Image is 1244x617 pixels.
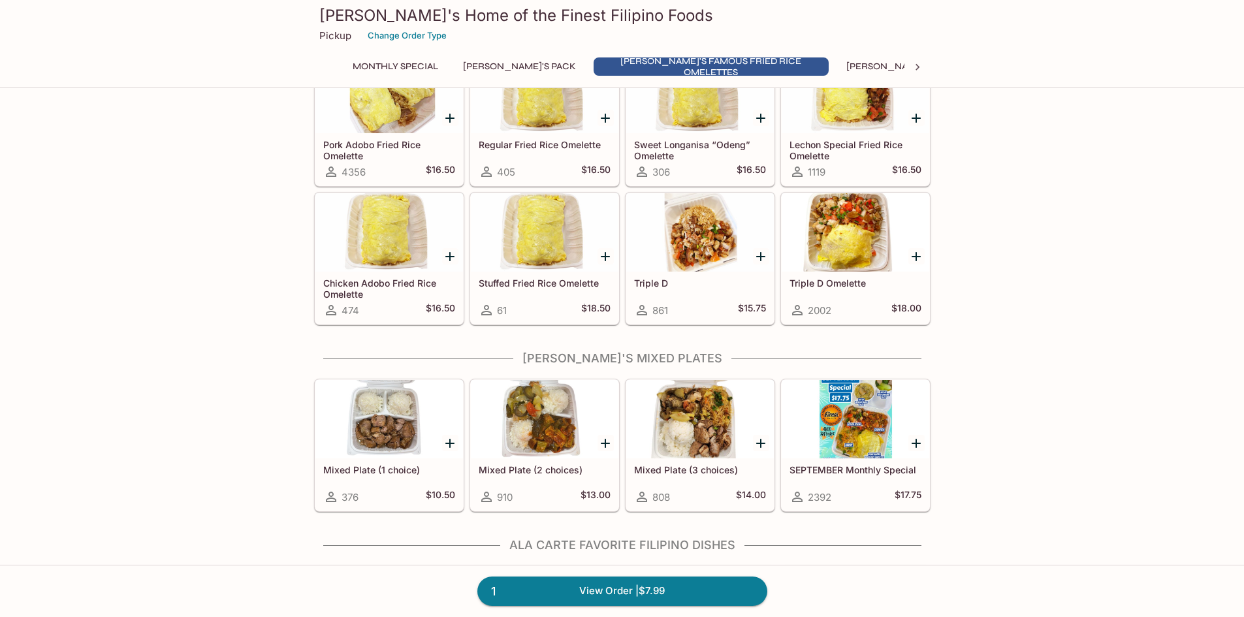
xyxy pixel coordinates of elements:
[426,164,455,180] h5: $16.50
[789,277,921,289] h5: Triple D Omelette
[314,538,931,552] h4: Ala Carte Favorite Filipino Dishes
[895,489,921,505] h5: $17.75
[479,464,611,475] h5: Mixed Plate (2 choices)
[470,193,619,324] a: Stuffed Fried Rice Omelette61$18.50
[891,302,921,318] h5: $18.00
[598,110,614,126] button: Add Regular Fried Rice Omelette
[808,491,831,503] span: 2392
[342,304,359,317] span: 474
[808,304,831,317] span: 2002
[315,379,464,511] a: Mixed Plate (1 choice)376$10.50
[626,193,774,324] a: Triple D861$15.75
[342,166,366,178] span: 4356
[789,464,921,475] h5: SEPTEMBER Monthly Special
[634,464,766,475] h5: Mixed Plate (3 choices)
[479,139,611,150] h5: Regular Fried Rice Omelette
[442,248,458,264] button: Add Chicken Adobo Fried Rice Omelette
[497,491,513,503] span: 910
[581,489,611,505] h5: $13.00
[315,55,463,133] div: Pork Adobo Fried Rice Omelette
[442,110,458,126] button: Add Pork Adobo Fried Rice Omelette
[738,302,766,318] h5: $15.75
[477,577,767,605] a: 1View Order |$7.99
[781,379,930,511] a: SEPTEMBER Monthly Special2392$17.75
[323,139,455,161] h5: Pork Adobo Fried Rice Omelette
[782,55,929,133] div: Lechon Special Fried Rice Omelette
[652,491,670,503] span: 808
[808,166,825,178] span: 1119
[652,304,668,317] span: 861
[908,248,925,264] button: Add Triple D Omelette
[736,489,766,505] h5: $14.00
[737,164,766,180] h5: $16.50
[426,489,455,505] h5: $10.50
[315,193,464,324] a: Chicken Adobo Fried Rice Omelette474$16.50
[479,277,611,289] h5: Stuffed Fried Rice Omelette
[581,164,611,180] h5: $16.50
[315,54,464,186] a: Pork Adobo Fried Rice Omelette4356$16.50
[626,379,774,511] a: Mixed Plate (3 choices)808$14.00
[319,29,351,42] p: Pickup
[781,193,930,324] a: Triple D Omelette2002$18.00
[626,55,774,133] div: Sweet Longanisa “Odeng” Omelette
[634,139,766,161] h5: Sweet Longanisa “Odeng” Omelette
[323,277,455,299] h5: Chicken Adobo Fried Rice Omelette
[839,57,1006,76] button: [PERSON_NAME]'s Mixed Plates
[634,277,766,289] h5: Triple D
[497,166,515,178] span: 405
[908,435,925,451] button: Add SEPTEMBER Monthly Special
[789,139,921,161] h5: Lechon Special Fried Rice Omelette
[652,166,670,178] span: 306
[470,54,619,186] a: Regular Fried Rice Omelette405$16.50
[342,491,359,503] span: 376
[908,110,925,126] button: Add Lechon Special Fried Rice Omelette
[362,25,453,46] button: Change Order Type
[753,248,769,264] button: Add Triple D
[315,193,463,272] div: Chicken Adobo Fried Rice Omelette
[753,435,769,451] button: Add Mixed Plate (3 choices)
[345,57,445,76] button: Monthly Special
[892,164,921,180] h5: $16.50
[471,55,618,133] div: Regular Fried Rice Omelette
[470,379,619,511] a: Mixed Plate (2 choices)910$13.00
[483,582,503,601] span: 1
[782,380,929,458] div: SEPTEMBER Monthly Special
[626,380,774,458] div: Mixed Plate (3 choices)
[319,5,925,25] h3: [PERSON_NAME]'s Home of the Finest Filipino Foods
[626,54,774,186] a: Sweet Longanisa “Odeng” Omelette306$16.50
[442,435,458,451] button: Add Mixed Plate (1 choice)
[497,304,507,317] span: 61
[781,54,930,186] a: Lechon Special Fried Rice Omelette1119$16.50
[594,57,829,76] button: [PERSON_NAME]'s Famous Fried Rice Omelettes
[426,302,455,318] h5: $16.50
[598,248,614,264] button: Add Stuffed Fried Rice Omelette
[598,435,614,451] button: Add Mixed Plate (2 choices)
[626,193,774,272] div: Triple D
[753,110,769,126] button: Add Sweet Longanisa “Odeng” Omelette
[782,193,929,272] div: Triple D Omelette
[456,57,583,76] button: [PERSON_NAME]'s Pack
[471,380,618,458] div: Mixed Plate (2 choices)
[323,464,455,475] h5: Mixed Plate (1 choice)
[471,193,618,272] div: Stuffed Fried Rice Omelette
[314,351,931,366] h4: [PERSON_NAME]'s Mixed Plates
[315,380,463,458] div: Mixed Plate (1 choice)
[581,302,611,318] h5: $18.50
